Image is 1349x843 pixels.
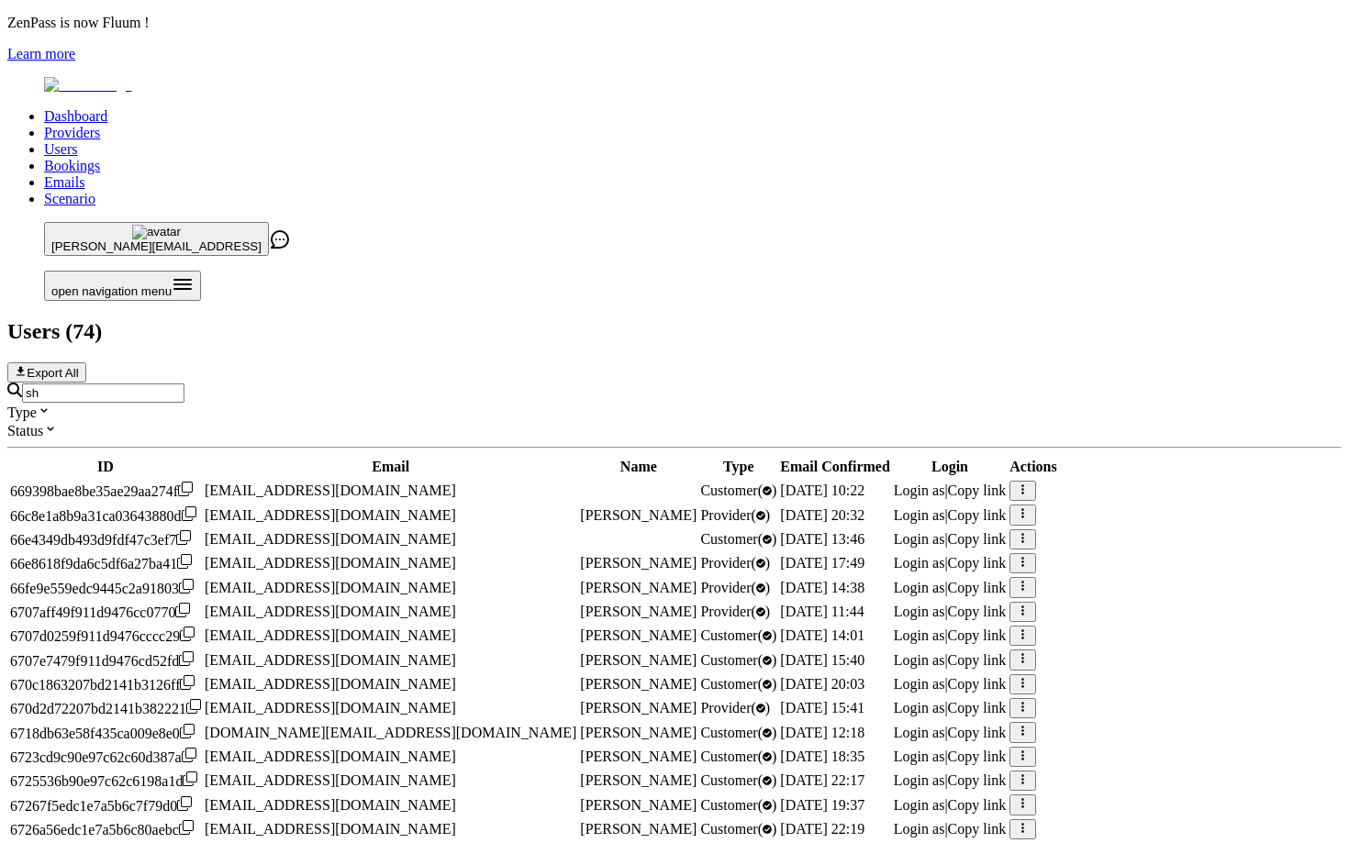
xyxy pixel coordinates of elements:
[44,191,95,206] a: Scenario
[780,700,864,715] span: [DATE] 15:41
[10,579,201,597] div: Click to copy
[948,507,1007,523] span: Copy link
[894,507,1006,524] div: |
[894,580,945,595] span: Login as
[700,821,776,837] span: validated
[948,580,1007,595] span: Copy link
[580,580,697,595] span: [PERSON_NAME]
[700,604,770,619] span: validated
[44,141,77,157] a: Users
[205,555,456,571] span: [EMAIL_ADDRESS][DOMAIN_NAME]
[7,362,86,383] button: Export All
[780,604,864,619] span: [DATE] 11:44
[894,700,1006,716] div: |
[780,749,864,764] span: [DATE] 18:35
[205,725,576,740] span: [DOMAIN_NAME][EMAIL_ADDRESS][DOMAIN_NAME]
[948,483,1007,498] span: Copy link
[894,555,945,571] span: Login as
[780,580,864,595] span: [DATE] 14:38
[205,821,456,837] span: [EMAIL_ADDRESS][DOMAIN_NAME]
[10,651,201,670] div: Click to copy
[894,749,945,764] span: Login as
[700,749,776,764] span: validated
[580,821,697,837] span: [PERSON_NAME]
[7,421,1342,439] div: Status
[948,652,1007,668] span: Copy link
[948,772,1007,788] span: Copy link
[894,676,945,692] span: Login as
[780,797,864,813] span: [DATE] 19:37
[894,555,1006,571] div: |
[44,158,100,173] a: Bookings
[580,725,697,740] span: [PERSON_NAME]
[894,772,1006,789] div: |
[894,507,945,523] span: Login as
[894,652,945,668] span: Login as
[894,604,945,619] span: Login as
[580,627,697,643] span: [PERSON_NAME]
[132,225,181,239] img: avatar
[700,627,776,643] span: validated
[44,77,132,94] img: Fluum Logo
[894,821,1006,837] div: |
[205,749,456,764] span: [EMAIL_ADDRESS][DOMAIN_NAME]
[204,458,577,476] th: Email
[780,627,864,643] span: [DATE] 14:01
[948,797,1007,813] span: Copy link
[10,482,201,500] div: Click to copy
[948,555,1007,571] span: Copy link
[700,700,770,715] span: validated
[44,222,269,256] button: avatar[PERSON_NAME][EMAIL_ADDRESS]
[10,748,201,766] div: Click to copy
[700,531,776,547] span: validated
[205,580,456,595] span: [EMAIL_ADDRESS][DOMAIN_NAME]
[22,383,184,403] input: Search by email
[894,627,1006,644] div: |
[7,319,1342,344] h2: Users ( 74 )
[205,531,456,547] span: [EMAIL_ADDRESS][DOMAIN_NAME]
[51,239,262,253] span: [PERSON_NAME][EMAIL_ADDRESS]
[7,15,1342,31] p: ZenPass is now Fluum !
[948,676,1007,692] span: Copy link
[205,797,456,813] span: [EMAIL_ADDRESS][DOMAIN_NAME]
[579,458,697,476] th: Name
[10,530,201,549] div: Click to copy
[700,772,776,788] span: validated
[700,483,776,498] span: validated
[580,797,697,813] span: [PERSON_NAME]
[948,821,1007,837] span: Copy link
[948,531,1007,547] span: Copy link
[580,652,697,668] span: [PERSON_NAME]
[10,820,201,838] div: Click to copy
[780,676,864,692] span: [DATE] 20:03
[44,108,107,124] a: Dashboard
[10,796,201,815] div: Click to copy
[205,652,456,668] span: [EMAIL_ADDRESS][DOMAIN_NAME]
[205,604,456,619] span: [EMAIL_ADDRESS][DOMAIN_NAME]
[893,458,1007,476] th: Login
[780,555,864,571] span: [DATE] 17:49
[205,507,456,523] span: [EMAIL_ADDRESS][DOMAIN_NAME]
[44,125,100,140] a: Providers
[10,506,201,525] div: Click to copy
[780,821,864,837] span: [DATE] 22:19
[894,725,945,740] span: Login as
[894,483,945,498] span: Login as
[894,725,1006,741] div: |
[894,531,1006,548] div: |
[894,604,1006,620] div: |
[700,676,776,692] span: validated
[894,483,1006,499] div: |
[580,676,697,692] span: [PERSON_NAME]
[948,749,1007,764] span: Copy link
[948,725,1007,740] span: Copy link
[51,284,172,298] span: open navigation menu
[700,652,776,668] span: validated
[780,483,864,498] span: [DATE] 10:22
[580,700,697,715] span: [PERSON_NAME]
[700,725,776,740] span: validated
[10,724,201,742] div: Click to copy
[894,580,1006,596] div: |
[780,531,864,547] span: [DATE] 13:46
[44,174,84,190] a: Emails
